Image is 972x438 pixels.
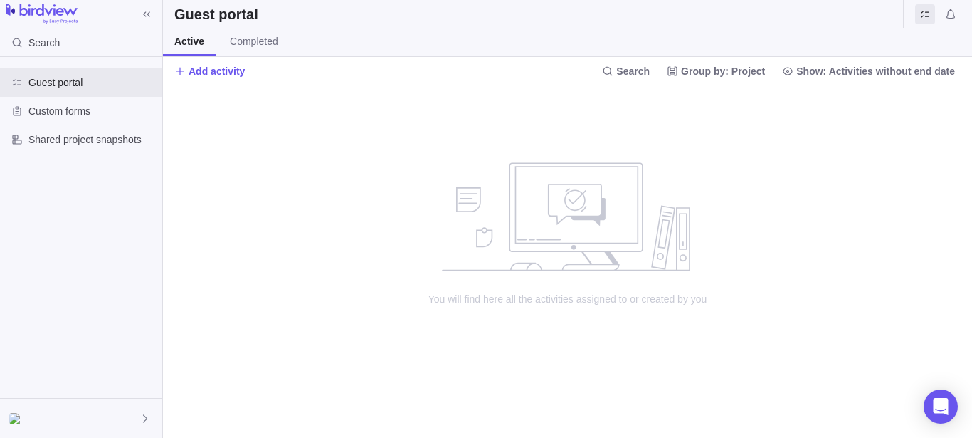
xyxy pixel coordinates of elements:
span: Add activity [174,61,245,81]
a: Guest portal [915,11,935,22]
span: You will find here all the activities assigned to or created by you [426,292,710,306]
a: Notifications [941,11,961,22]
span: Shared project snapshots [28,132,157,147]
h2: Guest portal [174,4,258,24]
span: Notifications [941,4,961,24]
span: Search [596,61,655,81]
span: Add activity [189,64,245,78]
span: Active [174,34,204,48]
a: Active [163,28,216,56]
span: Group by: Project [661,61,771,81]
span: Custom forms [28,104,157,118]
div: Alan [9,410,26,427]
span: Guest portal [28,75,157,90]
span: Search [616,64,650,78]
img: logo [6,4,78,24]
span: Show: Activities without end date [776,61,961,81]
div: no data to show [163,85,972,438]
a: Completed [218,28,290,56]
span: Guest portal [915,4,935,24]
div: Open Intercom Messenger [924,390,958,424]
span: Show: Activities without end date [796,64,955,78]
span: Group by: Project [681,64,765,78]
img: Show [9,413,26,424]
span: Search [28,36,60,50]
span: Completed [230,34,278,48]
